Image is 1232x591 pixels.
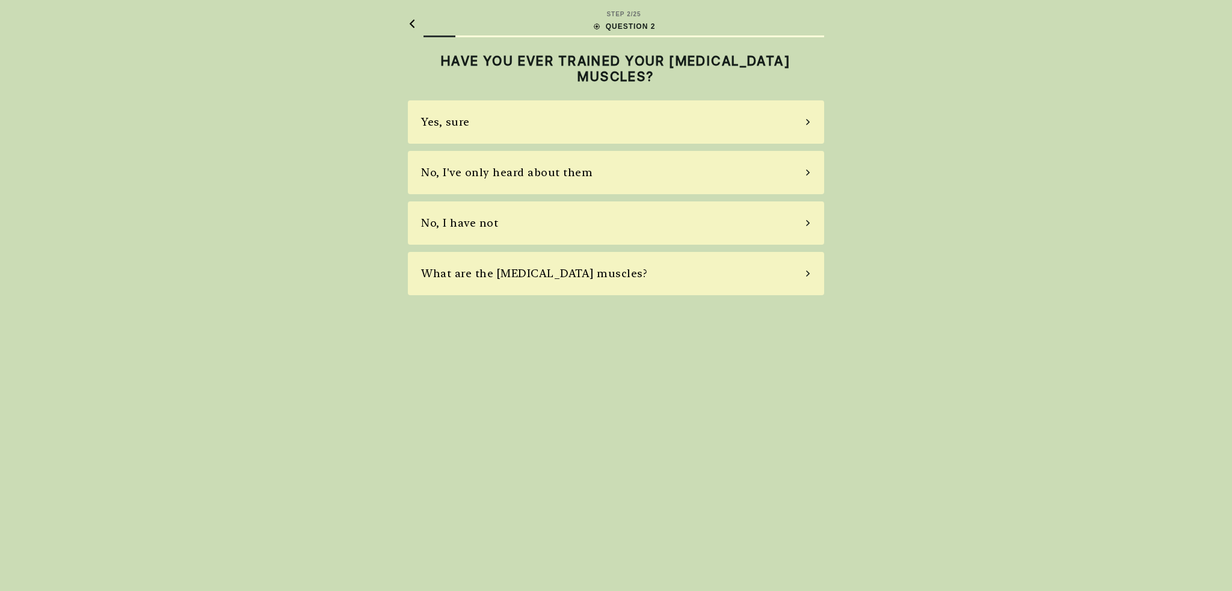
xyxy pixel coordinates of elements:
div: No, I have not [421,215,498,231]
div: No, I've only heard about them [421,164,593,180]
div: Yes, sure [421,114,470,130]
div: STEP 2 / 25 [606,10,641,19]
div: QUESTION 2 [593,21,656,32]
div: What are the [MEDICAL_DATA] muscles? [421,265,647,281]
h2: HAVE YOU EVER TRAINED YOUR [MEDICAL_DATA] MUSCLES? [408,53,824,85]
